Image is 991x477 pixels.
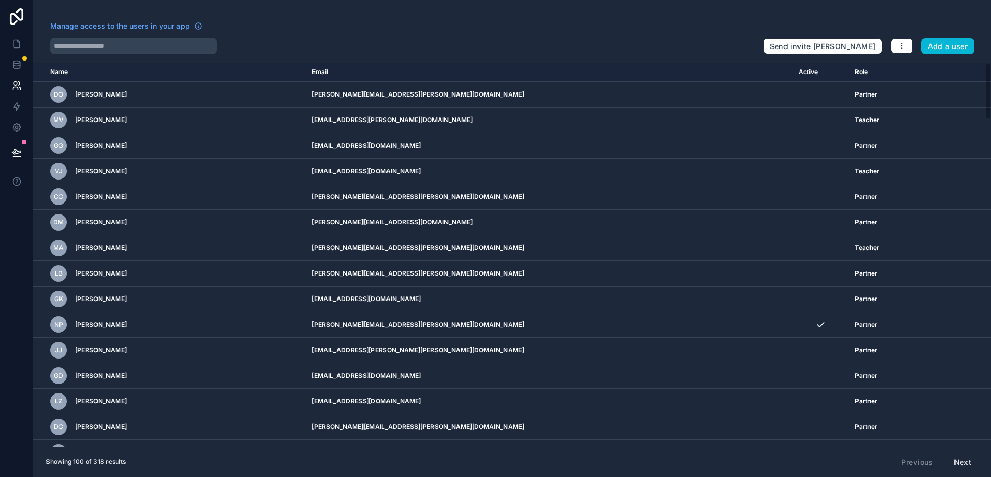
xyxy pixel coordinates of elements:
[855,218,877,226] span: Partner
[53,218,64,226] span: DM
[54,193,63,201] span: CC
[855,346,877,354] span: Partner
[75,167,127,175] span: [PERSON_NAME]
[33,63,991,447] div: scrollable content
[54,90,63,99] span: DO
[55,346,62,354] span: JJ
[855,269,877,278] span: Partner
[855,90,877,99] span: Partner
[75,90,127,99] span: [PERSON_NAME]
[306,440,793,466] td: [PERSON_NAME][EMAIL_ADDRESS][PERSON_NAME][DOMAIN_NAME]
[306,261,793,287] td: [PERSON_NAME][EMAIL_ADDRESS][PERSON_NAME][DOMAIN_NAME]
[306,133,793,159] td: [EMAIL_ADDRESS][DOMAIN_NAME]
[75,295,127,303] span: [PERSON_NAME]
[75,397,127,406] span: [PERSON_NAME]
[763,38,883,55] button: Send invite [PERSON_NAME]
[54,423,63,431] span: DC
[306,82,793,108] td: [PERSON_NAME][EMAIL_ADDRESS][PERSON_NAME][DOMAIN_NAME]
[855,244,879,252] span: Teacher
[306,159,793,184] td: [EMAIL_ADDRESS][DOMAIN_NAME]
[33,63,306,82] th: Name
[75,244,127,252] span: [PERSON_NAME]
[306,287,793,312] td: [EMAIL_ADDRESS][DOMAIN_NAME]
[54,372,63,380] span: GD
[75,269,127,278] span: [PERSON_NAME]
[306,414,793,440] td: [PERSON_NAME][EMAIL_ADDRESS][PERSON_NAME][DOMAIN_NAME]
[75,320,127,329] span: [PERSON_NAME]
[55,167,63,175] span: VJ
[53,244,64,252] span: MA
[75,116,127,124] span: [PERSON_NAME]
[855,116,879,124] span: Teacher
[75,346,127,354] span: [PERSON_NAME]
[855,397,877,406] span: Partner
[855,320,877,329] span: Partner
[75,141,127,150] span: [PERSON_NAME]
[306,389,793,414] td: [EMAIL_ADDRESS][DOMAIN_NAME]
[46,458,126,466] span: Showing 100 of 318 results
[921,38,975,55] button: Add a user
[792,63,848,82] th: Active
[75,372,127,380] span: [PERSON_NAME]
[306,184,793,210] td: [PERSON_NAME][EMAIL_ADDRESS][PERSON_NAME][DOMAIN_NAME]
[849,63,951,82] th: Role
[855,193,877,201] span: Partner
[54,141,63,150] span: GG
[55,397,63,406] span: LZ
[306,63,793,82] th: Email
[306,108,793,133] td: [EMAIL_ADDRESS][PERSON_NAME][DOMAIN_NAME]
[306,363,793,389] td: [EMAIL_ADDRESS][DOMAIN_NAME]
[75,218,127,226] span: [PERSON_NAME]
[306,210,793,235] td: [PERSON_NAME][EMAIL_ADDRESS][DOMAIN_NAME]
[947,454,978,471] button: Next
[50,21,202,31] a: Manage access to the users in your app
[54,295,63,303] span: GK
[54,320,63,329] span: NP
[53,116,64,124] span: MV
[75,193,127,201] span: [PERSON_NAME]
[855,295,877,303] span: Partner
[306,235,793,261] td: [PERSON_NAME][EMAIL_ADDRESS][PERSON_NAME][DOMAIN_NAME]
[306,338,793,363] td: [EMAIL_ADDRESS][PERSON_NAME][PERSON_NAME][DOMAIN_NAME]
[855,167,879,175] span: Teacher
[855,423,877,431] span: Partner
[855,372,877,380] span: Partner
[55,269,63,278] span: LB
[75,423,127,431] span: [PERSON_NAME]
[855,141,877,150] span: Partner
[306,312,793,338] td: [PERSON_NAME][EMAIL_ADDRESS][PERSON_NAME][DOMAIN_NAME]
[50,21,190,31] span: Manage access to the users in your app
